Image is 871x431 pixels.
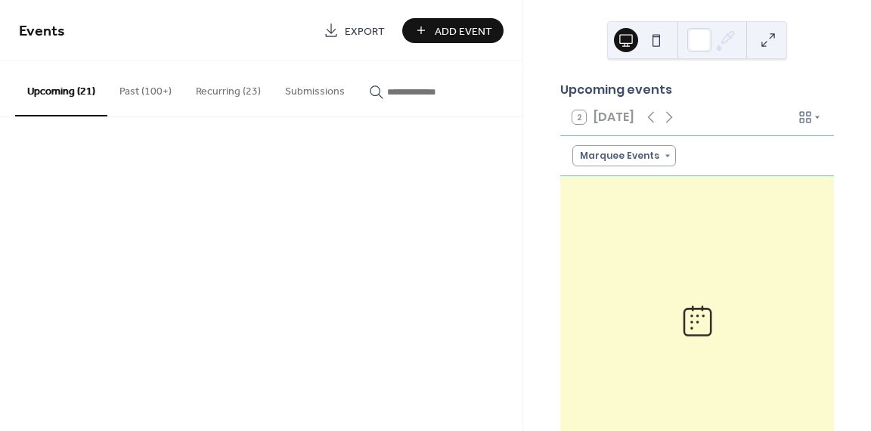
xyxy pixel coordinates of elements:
[184,61,273,115] button: Recurring (23)
[15,61,107,116] button: Upcoming (21)
[312,18,396,43] a: Export
[345,23,385,39] span: Export
[273,61,357,115] button: Submissions
[402,18,504,43] button: Add Event
[107,61,184,115] button: Past (100+)
[560,81,834,99] div: Upcoming events
[19,17,65,46] span: Events
[435,23,492,39] span: Add Event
